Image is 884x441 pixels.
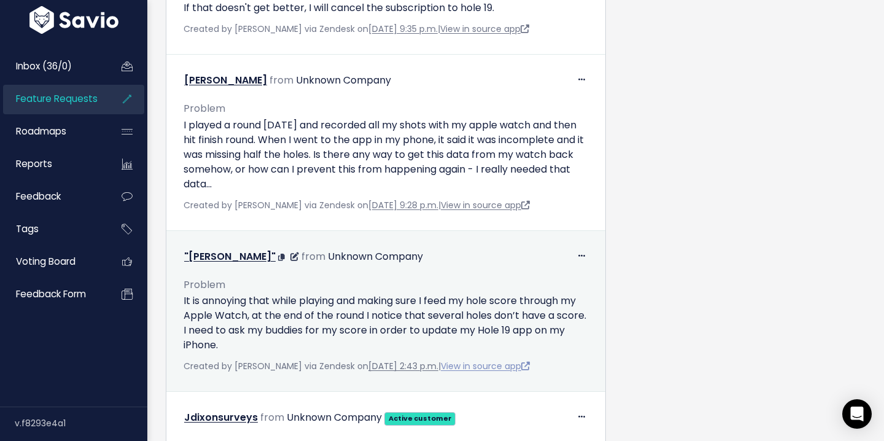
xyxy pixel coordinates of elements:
span: from [301,249,325,263]
div: Unknown Company [296,72,391,90]
a: Feedback [3,182,102,211]
a: Reports [3,150,102,178]
a: View in source app [440,23,529,35]
span: Created by [PERSON_NAME] via Zendesk on | [184,360,530,372]
img: logo-white.9d6f32f41409.svg [26,6,122,34]
a: Voting Board [3,248,102,276]
span: Feature Requests [16,92,98,105]
span: from [260,410,284,424]
span: Roadmaps [16,125,66,138]
div: Open Intercom Messenger [842,399,872,429]
a: Jdixonsurveys [184,410,258,424]
a: Roadmaps [3,117,102,146]
a: Feedback form [3,280,102,308]
a: Inbox (36/0) [3,52,102,80]
a: [DATE] 9:28 p.m. [368,199,438,211]
a: Tags [3,215,102,243]
a: View in source app [441,199,530,211]
div: Unknown Company [287,409,382,427]
span: Voting Board [16,255,76,268]
i: Copy Email to clipboard [278,254,285,261]
a: [DATE] 9:35 p.m. [368,23,438,35]
span: Inbox (36/0) [16,60,72,72]
p: I played a round [DATE] and recorded all my shots with my apple watch and then hit finish round. ... [184,118,588,192]
span: Feedback form [16,287,86,300]
div: Unknown Company [328,248,423,266]
span: Tags [16,222,39,235]
span: Feedback [16,190,61,203]
a: View in source app [441,360,530,372]
a: "[PERSON_NAME]" [184,249,276,263]
span: Reports [16,157,52,170]
a: Feature Requests [3,85,102,113]
strong: Active customer [389,413,452,423]
div: v.f8293e4a1 [15,407,147,439]
span: Problem [184,101,225,115]
span: Created by [PERSON_NAME] via Zendesk on | [184,199,530,211]
span: from [269,73,293,87]
span: Problem [184,278,225,292]
a: [PERSON_NAME] [184,73,267,87]
p: It is annoying that while playing and making sure I feed my hole score through my Apple Watch, at... [184,294,588,353]
span: Created by [PERSON_NAME] via Zendesk on | [184,23,529,35]
a: [DATE] 2:43 p.m. [368,360,438,372]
